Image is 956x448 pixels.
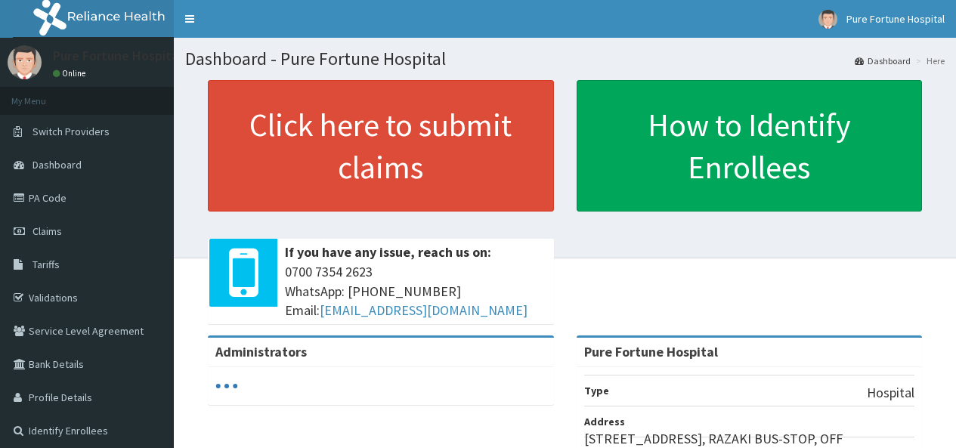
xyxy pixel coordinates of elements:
b: Administrators [215,343,307,360]
h1: Dashboard - Pure Fortune Hospital [185,49,945,69]
b: If you have any issue, reach us on: [285,243,491,261]
b: Address [584,415,625,428]
p: Pure Fortune Hospital [53,49,182,63]
span: Dashboard [32,158,82,171]
span: Tariffs [32,258,60,271]
span: 0700 7354 2623 WhatsApp: [PHONE_NUMBER] Email: [285,262,546,320]
a: Dashboard [855,54,911,67]
span: Switch Providers [32,125,110,138]
img: User Image [818,10,837,29]
img: User Image [8,45,42,79]
span: Claims [32,224,62,238]
li: Here [912,54,945,67]
a: [EMAIL_ADDRESS][DOMAIN_NAME] [320,301,528,319]
span: Pure Fortune Hospital [846,12,945,26]
a: How to Identify Enrollees [577,80,923,212]
a: Online [53,68,89,79]
a: Click here to submit claims [208,80,554,212]
b: Type [584,384,609,397]
svg: audio-loading [215,375,238,397]
p: Hospital [867,383,914,403]
strong: Pure Fortune Hospital [584,343,718,360]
